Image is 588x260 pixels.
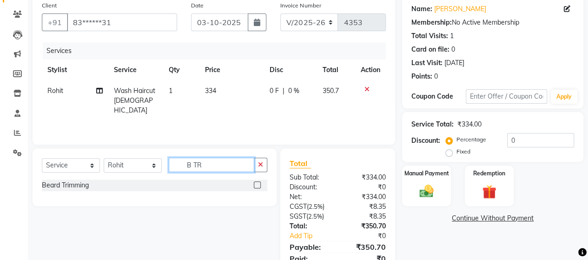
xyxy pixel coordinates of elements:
[434,4,486,14] a: [PERSON_NAME]
[108,60,163,80] th: Service
[355,60,386,80] th: Action
[290,212,306,220] span: SGST
[205,87,216,95] span: 334
[457,120,482,129] div: ₹334.00
[264,60,317,80] th: Disc
[317,60,355,80] th: Total
[309,203,323,210] span: 2.5%
[43,42,393,60] div: Services
[42,180,89,190] div: Beard Trimming
[337,182,393,192] div: ₹0
[322,87,338,95] span: 350.7
[283,86,284,96] span: |
[283,212,338,221] div: ( )
[551,90,577,104] button: Apply
[169,87,172,95] span: 1
[411,136,440,146] div: Discount:
[337,192,393,202] div: ₹334.00
[337,173,393,182] div: ₹334.00
[42,1,57,10] label: Client
[337,212,393,221] div: ₹8.35
[411,18,574,27] div: No Active Membership
[290,202,307,211] span: CGST
[404,169,449,178] label: Manual Payment
[411,72,432,81] div: Points:
[451,45,455,54] div: 0
[42,13,68,31] button: +91
[456,135,486,144] label: Percentage
[283,173,338,182] div: Sub Total:
[478,183,501,200] img: _gift.svg
[337,221,393,231] div: ₹350.70
[444,58,464,68] div: [DATE]
[411,18,452,27] div: Membership:
[283,241,338,253] div: Payable:
[283,231,347,241] a: Add Tip
[450,31,454,41] div: 1
[337,202,393,212] div: ₹8.35
[347,231,393,241] div: ₹0
[163,60,199,80] th: Qty
[337,241,393,253] div: ₹350.70
[411,120,454,129] div: Service Total:
[169,158,254,172] input: Search or Scan
[47,87,63,95] span: Rohit
[191,1,204,10] label: Date
[283,202,338,212] div: ( )
[473,169,505,178] label: Redemption
[434,72,438,81] div: 0
[283,221,338,231] div: Total:
[411,92,466,101] div: Coupon Code
[280,1,321,10] label: Invoice Number
[411,58,443,68] div: Last Visit:
[288,86,299,96] span: 0 %
[283,182,338,192] div: Discount:
[270,86,279,96] span: 0 F
[290,159,311,168] span: Total
[466,89,547,104] input: Enter Offer / Coupon Code
[411,4,432,14] div: Name:
[415,183,438,200] img: _cash.svg
[199,60,264,80] th: Price
[411,45,449,54] div: Card on file:
[411,31,448,41] div: Total Visits:
[114,87,155,114] span: Wash Haircut [DEMOGRAPHIC_DATA]
[456,147,470,156] label: Fixed
[404,213,581,223] a: Continue Without Payment
[283,192,338,202] div: Net:
[42,60,108,80] th: Stylist
[308,213,322,220] span: 2.5%
[67,13,177,31] input: Search by Name/Mobile/Email/Code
